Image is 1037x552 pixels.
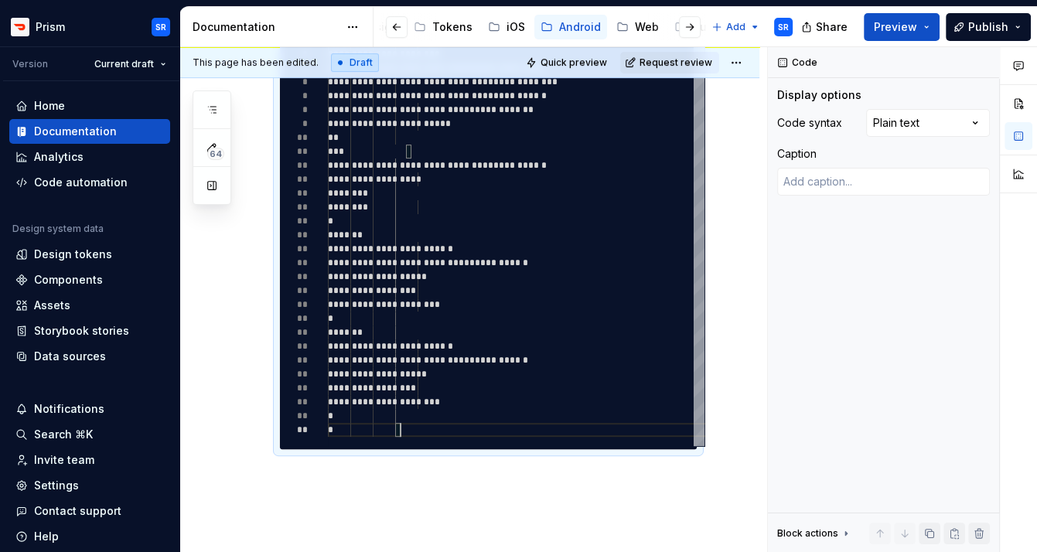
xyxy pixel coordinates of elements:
button: Publish [946,13,1031,41]
a: Analytics [9,145,170,169]
div: SR [778,21,789,33]
a: Settings [9,473,170,498]
button: Add [707,16,765,38]
div: Help [34,529,59,544]
div: Settings [34,478,79,493]
span: Request review [640,56,712,69]
a: Tokens [408,15,479,39]
a: Storybook stories [9,319,170,343]
div: Design system data [12,223,104,235]
button: Preview [864,13,940,41]
div: Code automation [34,175,128,190]
div: Display options [777,87,861,103]
a: Components [9,267,170,292]
div: Draft [331,53,379,72]
a: iOS [482,15,531,39]
img: bd52d190-91a7-4889-9e90-eccda45865b1.png [11,18,29,36]
div: Documentation [34,124,117,139]
button: Contact support [9,499,170,523]
a: Code automation [9,170,170,195]
a: Android [534,15,607,39]
div: Web [635,19,659,35]
div: Storybook stories [34,323,129,339]
div: iOS [507,19,525,35]
div: Android [559,19,601,35]
div: Contact support [34,503,121,519]
a: Web [610,15,665,39]
span: Share [816,19,848,35]
div: Design tokens [34,247,112,262]
a: Assets [9,293,170,318]
span: Quick preview [541,56,607,69]
span: Preview [874,19,917,35]
span: Publish [968,19,1008,35]
span: This page has been edited. [193,56,319,69]
div: Prism [36,19,65,35]
div: Code syntax [777,115,842,131]
div: Analytics [34,149,84,165]
a: Documentation [9,119,170,144]
a: Design tokens [9,242,170,267]
span: Current draft [94,58,154,70]
button: Request review [620,52,719,73]
a: Data sources [9,344,170,369]
a: Invite team [9,448,170,472]
div: Assets [34,298,70,313]
button: Notifications [9,397,170,421]
span: 64 [207,148,224,160]
button: Current draft [87,53,173,75]
div: SR [155,21,166,33]
div: Components [34,272,103,288]
button: PrismSR [3,10,176,43]
div: Version [12,58,48,70]
button: Quick preview [521,52,614,73]
div: Invite team [34,452,94,468]
a: Home [9,94,170,118]
div: Data sources [34,349,106,364]
div: Tokens [432,19,472,35]
div: Block actions [777,527,838,540]
div: Block actions [777,523,852,544]
div: Page tree [271,12,592,43]
div: Home [34,98,65,114]
div: Notifications [34,401,104,417]
button: Help [9,524,170,549]
div: Documentation [193,19,339,35]
span: Add [726,21,745,33]
div: Search ⌘K [34,427,93,442]
button: Share [793,13,858,41]
button: Search ⌘K [9,422,170,447]
div: Caption [777,146,817,162]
